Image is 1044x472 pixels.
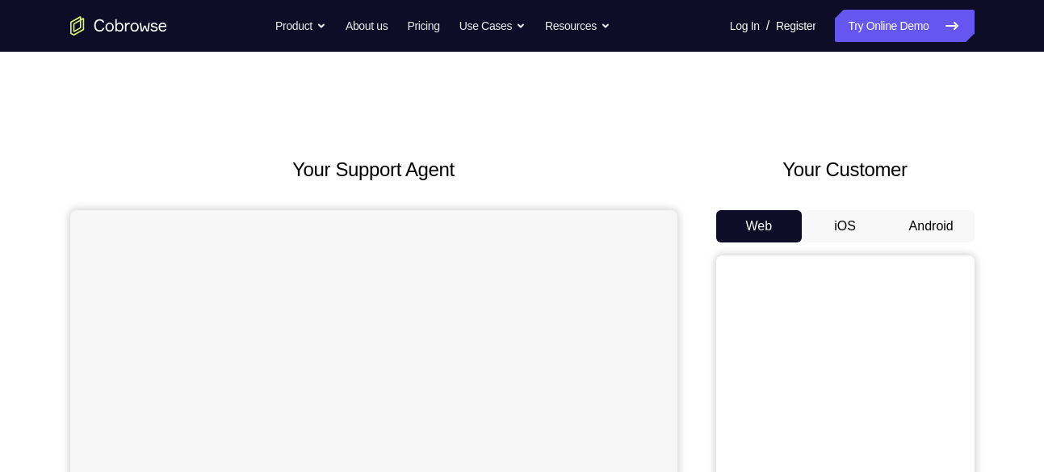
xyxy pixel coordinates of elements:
[407,10,439,42] a: Pricing
[730,10,760,42] a: Log In
[835,10,974,42] a: Try Online Demo
[716,210,803,242] button: Web
[459,10,526,42] button: Use Cases
[716,155,975,184] h2: Your Customer
[888,210,975,242] button: Android
[802,210,888,242] button: iOS
[346,10,388,42] a: About us
[766,16,769,36] span: /
[776,10,815,42] a: Register
[70,16,167,36] a: Go to the home page
[275,10,326,42] button: Product
[545,10,610,42] button: Resources
[70,155,677,184] h2: Your Support Agent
